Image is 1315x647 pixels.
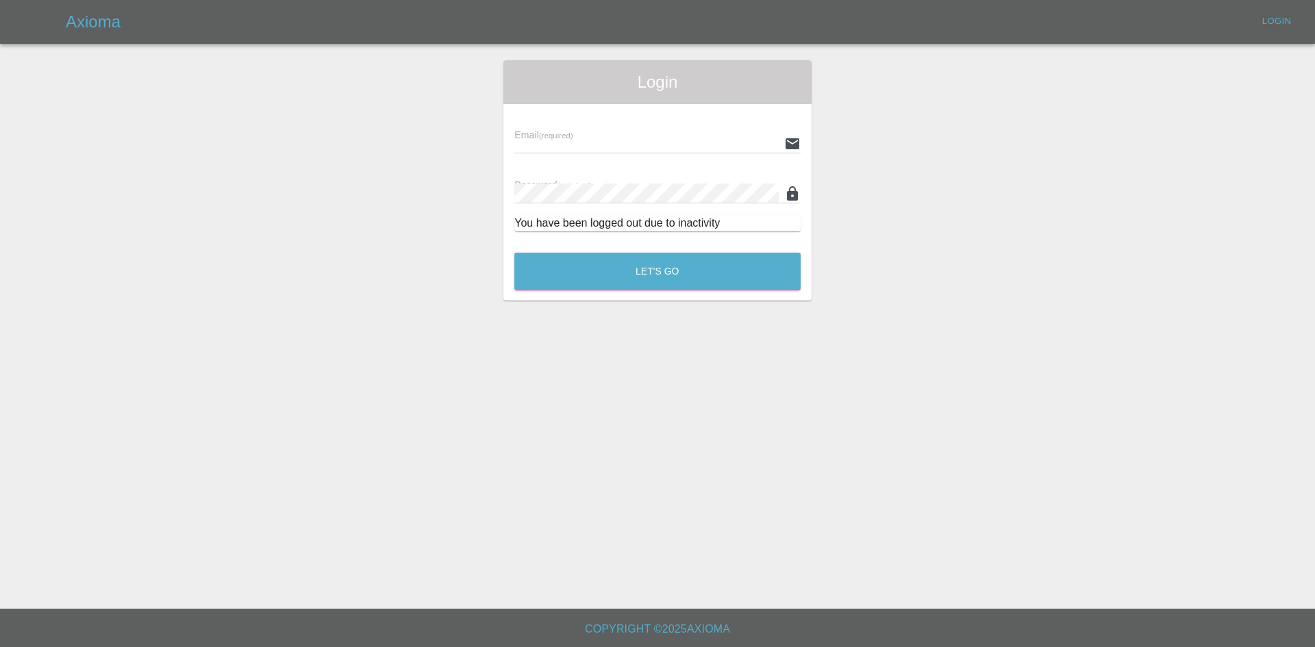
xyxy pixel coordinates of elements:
span: Login [514,71,801,93]
div: You have been logged out due to inactivity [514,215,801,231]
h5: Axioma [66,11,121,33]
span: Email [514,129,573,140]
small: (required) [539,131,573,140]
button: Let's Go [514,253,801,290]
h6: Copyright © 2025 Axioma [11,620,1304,639]
small: (required) [558,181,592,190]
span: Password [514,179,591,190]
a: Login [1255,11,1299,32]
